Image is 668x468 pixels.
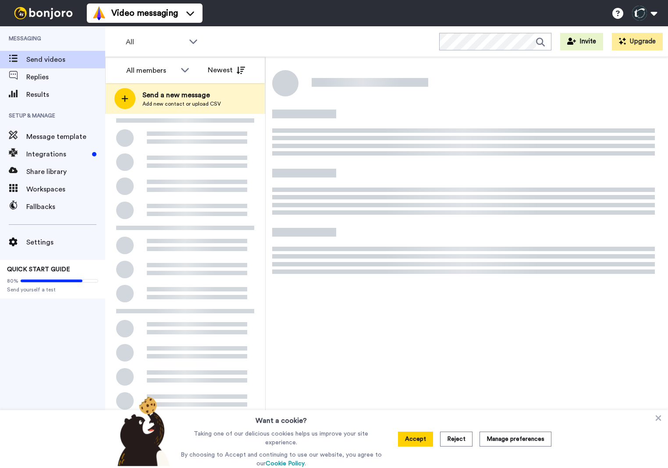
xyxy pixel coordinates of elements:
p: Taking one of our delicious cookies helps us improve your site experience. [178,429,384,447]
h3: Want a cookie? [256,410,307,426]
img: bear-with-cookie.png [110,396,174,466]
div: All members [126,65,176,76]
span: Add new contact or upload CSV [142,100,221,107]
p: By choosing to Accept and continuing to use our website, you agree to our . [178,450,384,468]
button: Newest [201,61,252,79]
button: Invite [560,33,603,50]
span: Send videos [26,54,105,65]
span: Integrations [26,149,89,160]
button: Upgrade [612,33,663,50]
span: QUICK START GUIDE [7,266,70,273]
button: Reject [440,432,473,447]
span: Share library [26,167,105,177]
span: Workspaces [26,184,105,195]
span: All [126,37,185,47]
img: bj-logo-header-white.svg [11,7,76,19]
span: Send a new message [142,90,221,100]
span: Settings [26,237,105,248]
a: Cookie Policy [266,461,305,467]
span: Video messaging [111,7,178,19]
img: vm-color.svg [92,6,106,20]
span: Replies [26,72,105,82]
span: Message template [26,131,105,142]
span: Fallbacks [26,202,105,212]
button: Manage preferences [480,432,551,447]
button: Accept [398,432,433,447]
span: Results [26,89,105,100]
span: Send yourself a test [7,286,98,293]
span: 80% [7,277,18,284]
